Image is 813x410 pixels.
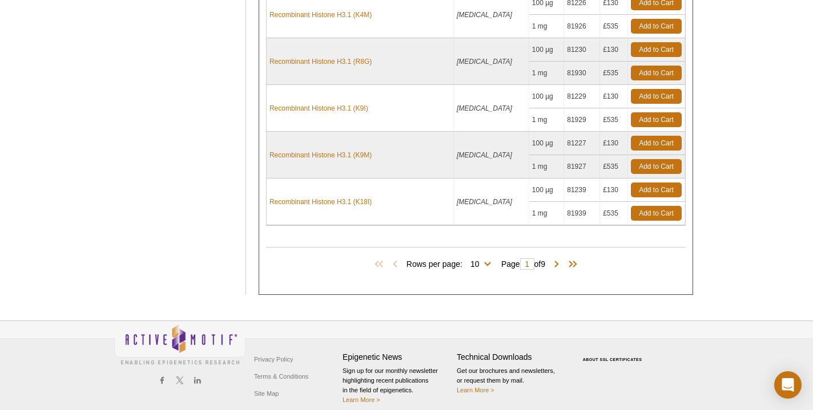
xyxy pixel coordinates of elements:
[372,259,389,270] span: First Page
[631,66,682,80] a: Add to Cart
[406,258,496,269] span: Rows per page:
[600,38,628,62] td: £130
[269,56,372,67] a: Recombinant Histone H3.1 (R8G)
[529,178,564,202] td: 100 µg
[529,202,564,225] td: 1 mg
[600,85,628,108] td: £130
[457,366,565,395] p: Get our brochures and newsletters, or request them by mail.
[564,62,600,85] td: 81930
[564,155,600,178] td: 81927
[251,351,296,368] a: Privacy Policy
[583,358,642,362] a: ABOUT SSL CERTIFICATES
[631,89,682,104] a: Add to Cart
[631,112,682,127] a: Add to Cart
[541,259,545,269] span: 9
[631,136,682,151] a: Add to Cart
[564,38,600,62] td: 81230
[529,15,564,38] td: 1 mg
[600,132,628,155] td: £130
[529,62,564,85] td: 1 mg
[389,259,401,270] span: Previous Page
[269,10,372,20] a: Recombinant Histone H3.1 (K4M)
[343,396,380,403] a: Learn More >
[114,321,245,367] img: Active Motif,
[251,368,311,385] a: Terms & Conditions
[564,85,600,108] td: 81229
[600,155,628,178] td: £535
[631,206,682,221] a: Add to Cart
[457,198,512,206] i: [MEDICAL_DATA]
[631,42,682,57] a: Add to Cart
[571,341,657,366] table: Click to Verify - This site chose Symantec SSL for secure e-commerce and confidential communicati...
[343,366,451,405] p: Sign up for our monthly newsletter highlighting recent publications in the field of epigenetics.
[562,259,579,270] span: Last Page
[600,15,628,38] td: £535
[251,385,281,402] a: Site Map
[457,58,512,66] i: [MEDICAL_DATA]
[343,352,451,362] h4: Epigenetic News
[774,371,802,399] div: Open Intercom Messenger
[457,104,512,112] i: [MEDICAL_DATA]
[564,178,600,202] td: 81239
[564,108,600,132] td: 81929
[529,108,564,132] td: 1 mg
[269,197,372,207] a: Recombinant Histone H3.1 (K18I)
[269,103,368,113] a: Recombinant Histone H3.1 (K9I)
[564,15,600,38] td: 81926
[529,132,564,155] td: 100 µg
[529,38,564,62] td: 100 µg
[457,352,565,362] h4: Technical Downloads
[564,132,600,155] td: 81227
[457,387,494,393] a: Learn More >
[600,108,628,132] td: £535
[269,150,372,160] a: Recombinant Histone H3.1 (K9M)
[600,62,628,85] td: £535
[631,182,682,197] a: Add to Cart
[496,258,551,270] span: Page of
[457,151,512,159] i: [MEDICAL_DATA]
[564,202,600,225] td: 81939
[529,85,564,108] td: 100 µg
[600,178,628,202] td: £130
[631,19,682,34] a: Add to Cart
[551,259,562,270] span: Next Page
[631,159,682,174] a: Add to Cart
[266,247,686,247] h2: Products (86)
[457,11,512,19] i: [MEDICAL_DATA]
[529,155,564,178] td: 1 mg
[600,202,628,225] td: £535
